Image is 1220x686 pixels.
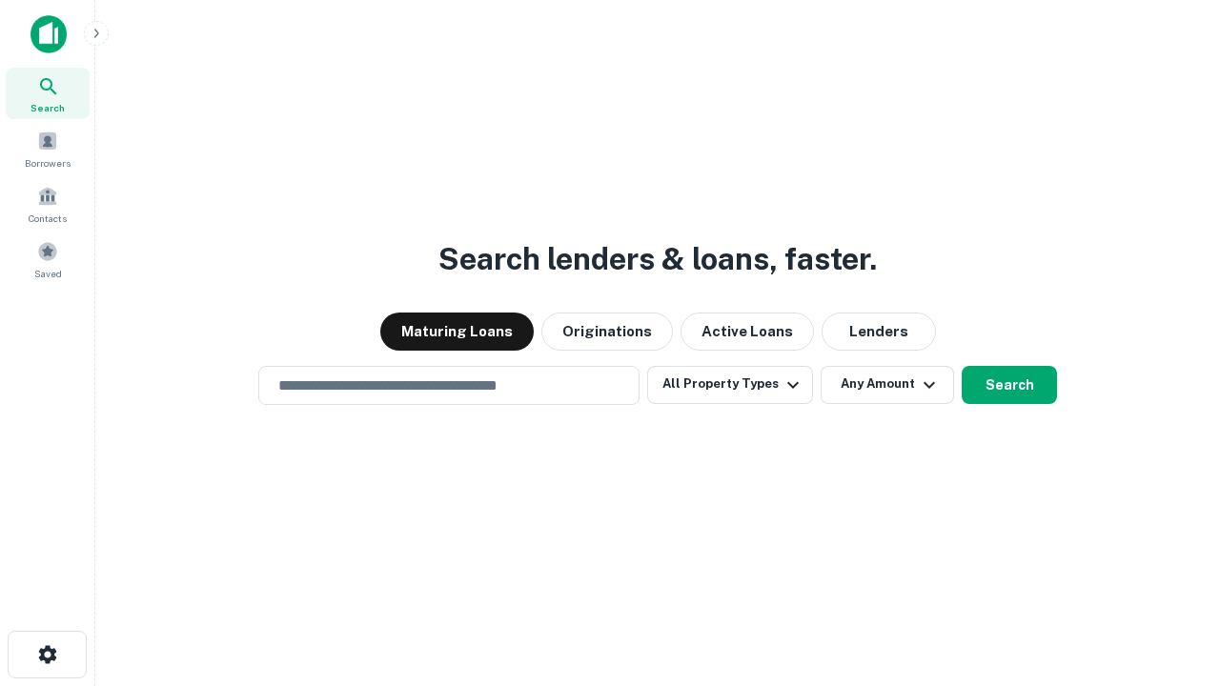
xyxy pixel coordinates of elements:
[438,236,877,282] h3: Search lenders & loans, faster.
[541,313,673,351] button: Originations
[681,313,814,351] button: Active Loans
[1125,534,1220,625] iframe: Chat Widget
[962,366,1057,404] button: Search
[6,68,90,119] a: Search
[822,313,936,351] button: Lenders
[380,313,534,351] button: Maturing Loans
[6,233,90,285] a: Saved
[30,100,65,115] span: Search
[34,266,62,281] span: Saved
[30,15,67,53] img: capitalize-icon.png
[821,366,954,404] button: Any Amount
[6,178,90,230] a: Contacts
[25,155,71,171] span: Borrowers
[6,123,90,174] a: Borrowers
[647,366,813,404] button: All Property Types
[29,211,67,226] span: Contacts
